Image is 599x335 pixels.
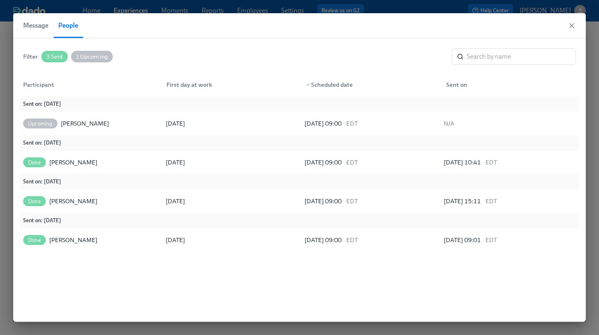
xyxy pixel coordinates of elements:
[299,76,440,93] div: ▼Scheduled date
[23,121,57,127] span: Upcoming
[444,235,576,245] div: [DATE] 09:01
[20,76,160,93] div: Participant
[484,157,497,167] span: EDT
[304,196,437,206] div: [DATE] 09:00
[304,235,437,245] div: [DATE] 09:00
[61,119,109,128] div: [PERSON_NAME]
[163,80,300,90] div: First day at work
[41,54,68,60] span: 3 Sent
[345,235,358,245] span: EDT
[160,76,300,93] div: First day at work
[484,196,497,206] span: EDT
[444,119,576,128] div: N/A
[467,48,576,65] input: Search by name
[345,196,358,206] span: EDT
[20,80,160,90] div: Participant
[166,196,185,206] div: [DATE]
[484,235,497,245] span: EDT
[166,119,185,128] div: [DATE]
[23,177,576,186] div: Sent on: [DATE]
[166,157,185,167] div: [DATE]
[444,196,576,206] div: [DATE] 15:11
[49,196,97,206] div: [PERSON_NAME]
[23,20,48,31] span: Message
[304,157,437,167] div: [DATE] 09:00
[49,157,97,167] div: [PERSON_NAME]
[23,100,576,109] div: Sent on: [DATE]
[440,76,580,93] div: Sent on
[23,237,46,243] span: Done
[345,119,358,128] span: EDT
[444,157,576,167] div: [DATE] 10:41
[166,235,185,245] div: [DATE]
[443,80,580,90] div: Sent on
[23,138,576,147] div: Sent on: [DATE]
[49,235,97,245] div: [PERSON_NAME]
[58,20,78,31] span: People
[23,216,576,225] div: Sent on: [DATE]
[304,119,437,128] div: [DATE] 09:00
[71,54,113,60] span: 1 Upcoming
[306,83,310,87] span: ▼
[303,80,440,90] div: Scheduled date
[345,157,358,167] span: EDT
[23,159,46,166] span: Done
[23,52,38,61] div: Filter
[23,198,46,204] span: Done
